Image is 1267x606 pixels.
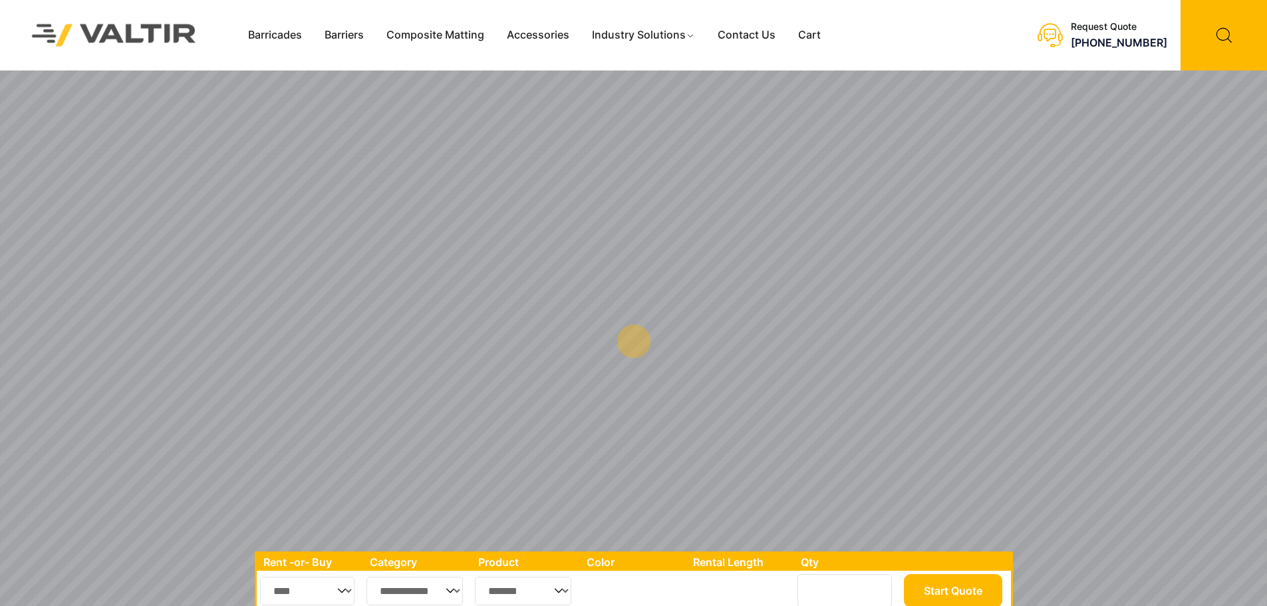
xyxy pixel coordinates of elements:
a: Contact Us [706,25,787,45]
th: Rent -or- Buy [257,553,363,571]
th: Color [580,553,687,571]
th: Product [472,553,580,571]
a: Cart [787,25,832,45]
a: Accessories [495,25,581,45]
a: Barriers [313,25,375,45]
a: [PHONE_NUMBER] [1071,36,1167,49]
th: Category [363,553,472,571]
img: Valtir Rentals [15,7,213,63]
a: Industry Solutions [581,25,706,45]
div: Request Quote [1071,21,1167,33]
a: Barricades [237,25,313,45]
a: Composite Matting [375,25,495,45]
th: Rental Length [686,553,794,571]
th: Qty [794,553,900,571]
